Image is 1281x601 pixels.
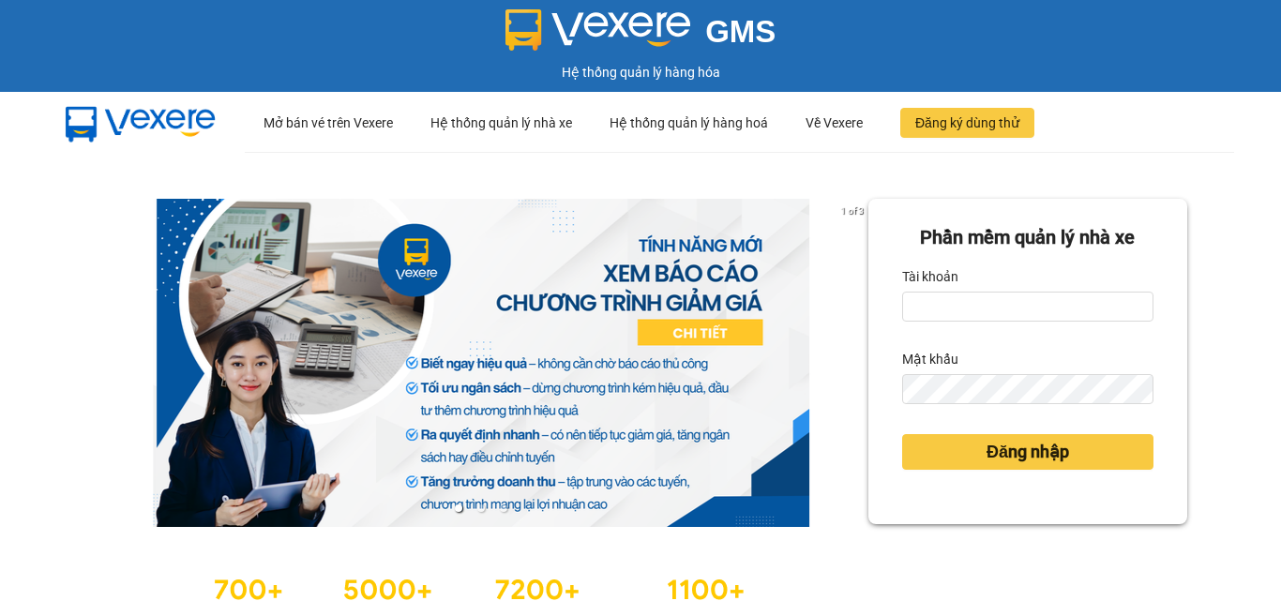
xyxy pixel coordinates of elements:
label: Tài khoản [902,262,958,292]
button: Đăng ký dùng thử [900,108,1034,138]
div: Về Vexere [806,93,863,153]
div: Hệ thống quản lý hàng hóa [5,62,1276,83]
p: 1 of 3 [836,199,868,223]
span: Đăng nhập [987,439,1069,465]
div: Hệ thống quản lý hàng hoá [610,93,768,153]
span: GMS [705,14,776,49]
img: mbUUG5Q.png [47,92,234,154]
button: next slide / item [842,199,868,527]
li: slide item 1 [455,504,462,512]
span: Đăng ký dùng thử [915,113,1019,133]
div: Phần mềm quản lý nhà xe [902,223,1153,252]
li: slide item 3 [500,504,507,512]
label: Mật khẩu [902,344,958,374]
img: logo 2 [505,9,691,51]
div: Mở bán vé trên Vexere [264,93,393,153]
div: Hệ thống quản lý nhà xe [430,93,572,153]
button: Đăng nhập [902,434,1153,470]
input: Mật khẩu [902,374,1153,404]
a: GMS [505,28,776,43]
li: slide item 2 [477,504,485,512]
input: Tài khoản [902,292,1153,322]
button: previous slide / item [94,199,120,527]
